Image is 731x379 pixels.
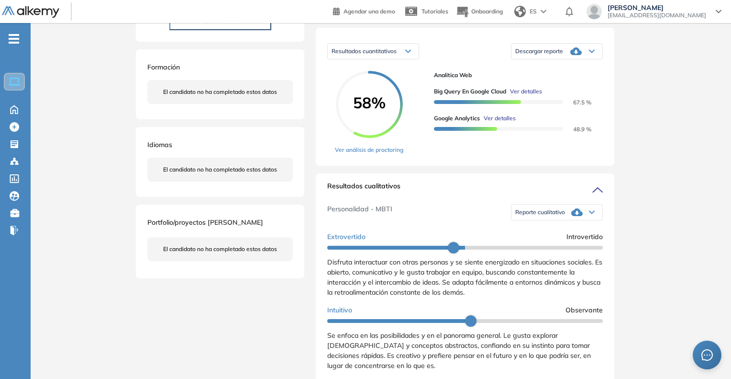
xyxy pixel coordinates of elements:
img: world [514,6,526,17]
span: Descargar reporte [515,47,563,55]
span: Big Query en Google Cloud [434,87,506,96]
span: Analitica Web [434,71,595,80]
span: Ver detalles [484,114,516,123]
span: [PERSON_NAME] [608,4,706,11]
span: Extrovertido [327,232,365,242]
img: arrow [541,10,546,13]
span: El candidato no ha completado estos datos [163,245,277,253]
span: Agendar una demo [343,8,395,15]
span: Disfruta interactuar con otras personas y se siente energizado en situaciones sociales. Es abiert... [327,258,602,297]
a: Ver análisis de proctoring [335,146,403,154]
span: Resultados cuantitativos [332,47,397,55]
span: Ver detalles [510,87,542,96]
span: Introvertido [566,232,603,242]
a: Agendar una demo [333,5,395,16]
span: 58% [336,95,403,110]
span: Formación [147,63,180,71]
span: Resultados cualitativos [327,181,400,196]
span: Intuitivo [327,305,352,315]
button: Onboarding [456,1,503,22]
span: Tutoriales [421,8,448,15]
span: El candidato no ha completado estos datos [163,88,277,96]
span: ES [530,7,537,16]
img: Logo [2,6,59,18]
span: Observante [565,305,603,315]
span: 67.5 % [562,99,591,106]
span: Google Analytics [434,114,480,123]
span: Portfolio/proyectos [PERSON_NAME] [147,218,263,227]
button: Ver detalles [480,114,516,123]
span: message [701,349,713,361]
span: Se enfoca en las posibilidades y en el panorama general. Le gusta explorar [DEMOGRAPHIC_DATA] y c... [327,331,591,370]
span: Onboarding [471,8,503,15]
span: Idiomas [147,140,172,149]
button: Ver detalles [506,87,542,96]
span: 48.9 % [562,126,591,133]
span: Personalidad - MBTI [327,204,392,220]
i: - [9,38,19,40]
span: [EMAIL_ADDRESS][DOMAIN_NAME] [608,11,706,19]
span: El candidato no ha completado estos datos [163,165,277,174]
span: Reporte cualitativo [515,208,565,216]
